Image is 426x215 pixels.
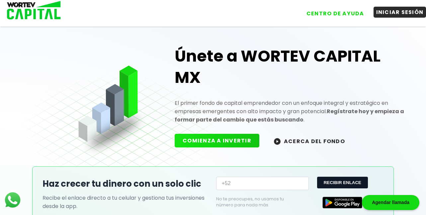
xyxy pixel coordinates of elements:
[322,197,362,208] img: Google Play
[362,195,419,210] div: Agendar llamada
[274,138,281,145] img: wortev-capital-acerca-del-fondo
[175,46,405,88] h1: Únete a WORTEV CAPITAL MX
[266,134,353,148] button: ACERCA DEL FONDO
[175,99,405,124] p: El primer fondo de capital emprendedor con un enfoque integral y estratégico en empresas emergent...
[304,8,367,19] button: CENTRO DE AYUDA
[175,137,266,144] a: COMIENZA A INVERTIR
[317,177,368,188] button: RECIBIR ENLACE
[3,191,22,209] img: logos_whatsapp-icon.242b2217.svg
[43,177,210,190] h2: Haz crecer tu dinero con un solo clic
[297,3,367,19] a: CENTRO DE AYUDA
[175,107,404,123] strong: Regístrate hoy y empieza a formar parte del cambio que estás buscando
[175,134,259,147] button: COMIENZA A INVERTIR
[43,194,210,210] p: Recibe el enlace directo a tu celular y gestiona tus inversiones desde la app.
[216,196,298,208] p: No te preocupes, no usamos tu número para nada más.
